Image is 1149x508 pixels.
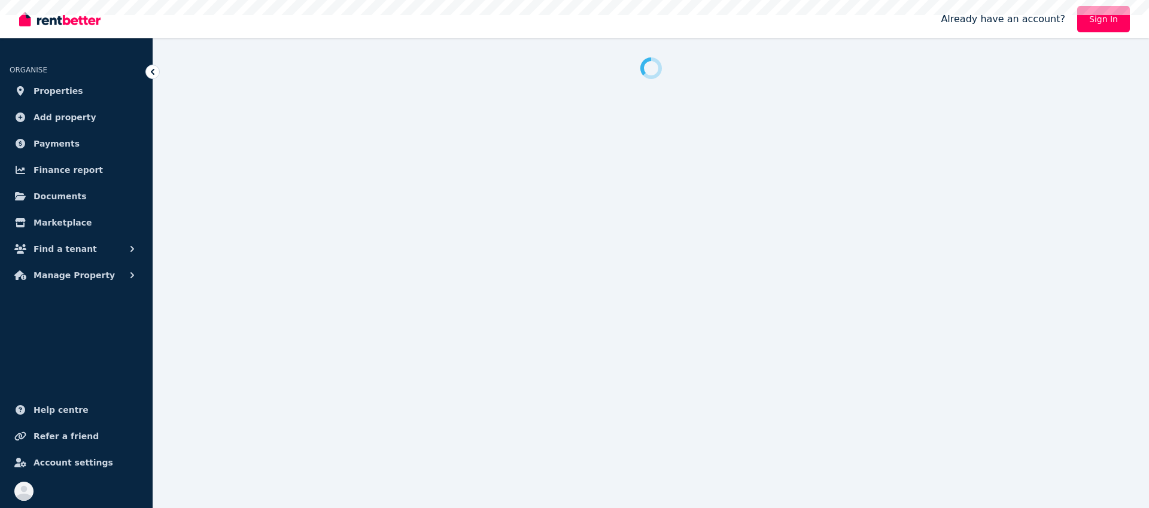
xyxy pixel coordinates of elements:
[34,268,115,282] span: Manage Property
[10,105,143,129] a: Add property
[10,237,143,261] button: Find a tenant
[19,10,101,28] img: RentBetter
[34,242,97,256] span: Find a tenant
[34,163,103,177] span: Finance report
[10,79,143,103] a: Properties
[10,211,143,235] a: Marketplace
[34,455,113,470] span: Account settings
[34,189,87,203] span: Documents
[34,215,92,230] span: Marketplace
[10,66,47,74] span: ORGANISE
[10,424,143,448] a: Refer a friend
[34,136,80,151] span: Payments
[10,158,143,182] a: Finance report
[10,263,143,287] button: Manage Property
[10,184,143,208] a: Documents
[10,132,143,156] a: Payments
[34,84,83,98] span: Properties
[10,451,143,474] a: Account settings
[34,110,96,124] span: Add property
[10,398,143,422] a: Help centre
[941,12,1065,26] span: Already have an account?
[34,403,89,417] span: Help centre
[1077,6,1130,32] a: Sign In
[34,429,99,443] span: Refer a friend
